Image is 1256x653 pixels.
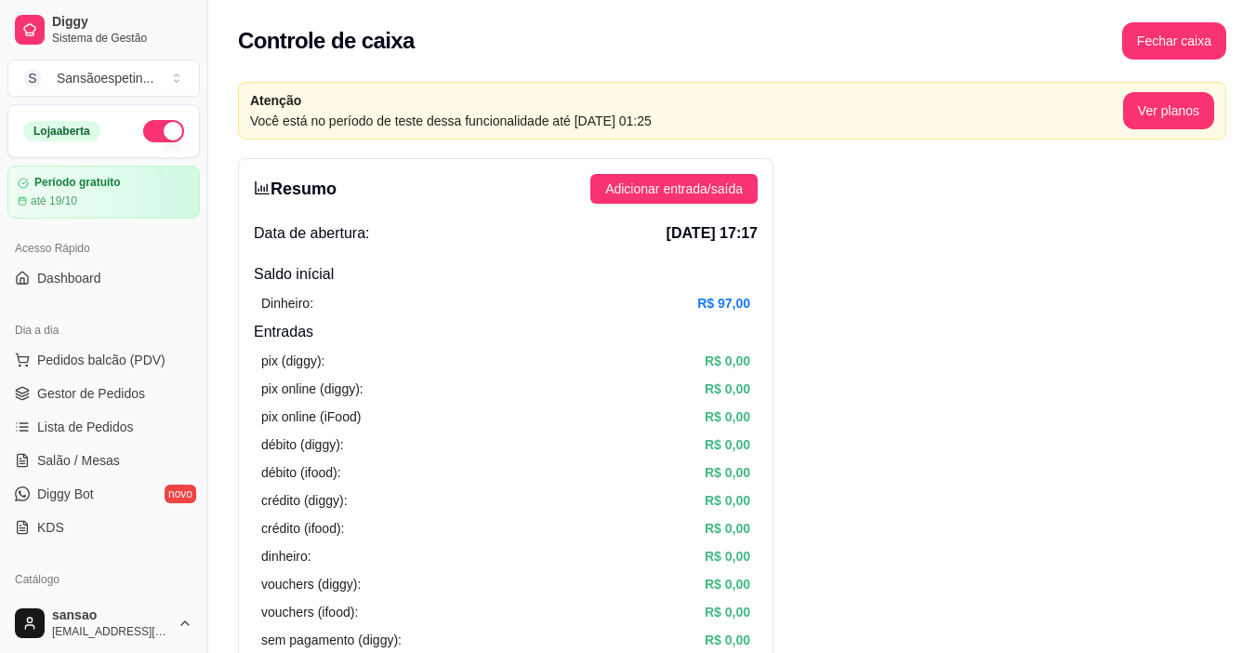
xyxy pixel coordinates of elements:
[705,406,750,427] article: R$ 0,00
[37,384,145,403] span: Gestor de Pedidos
[57,69,153,87] div: Sansãoespetin ...
[254,176,337,202] h3: Resumo
[261,602,358,622] article: vouchers (ifood):
[52,31,192,46] span: Sistema de Gestão
[254,263,758,286] h4: Saldo inícial
[7,345,200,375] button: Pedidos balcão (PDV)
[143,120,184,142] button: Alterar Status
[37,418,134,436] span: Lista de Pedidos
[7,315,200,345] div: Dia a dia
[7,60,200,97] button: Select a team
[7,601,200,646] button: sansao[EMAIL_ADDRESS][DOMAIN_NAME]
[261,518,344,539] article: crédito (ifood):
[37,518,64,537] span: KDS
[31,193,77,208] article: até 19/10
[261,434,344,455] article: débito (diggy):
[37,269,101,287] span: Dashboard
[52,14,192,31] span: Diggy
[705,546,750,566] article: R$ 0,00
[7,513,200,542] a: KDS
[7,166,200,219] a: Período gratuitoaté 19/10
[254,321,758,343] h4: Entradas
[7,233,200,263] div: Acesso Rápido
[250,90,1123,111] article: Atenção
[37,451,120,470] span: Salão / Mesas
[7,263,200,293] a: Dashboard
[261,630,402,650] article: sem pagamento (diggy):
[7,446,200,475] a: Salão / Mesas
[23,121,100,141] div: Loja aberta
[250,111,1123,131] article: Você está no período de teste dessa funcionalidade até [DATE] 01:25
[667,222,758,245] span: [DATE] 17:17
[254,180,271,196] span: bar-chart
[7,412,200,442] a: Lista de Pedidos
[37,485,94,503] span: Diggy Bot
[261,293,313,313] article: Dinheiro:
[261,351,324,371] article: pix (diggy):
[261,490,348,511] article: crédito (diggy):
[7,379,200,408] a: Gestor de Pedidos
[705,379,750,399] article: R$ 0,00
[261,574,361,594] article: vouchers (diggy):
[7,479,200,509] a: Diggy Botnovo
[590,174,758,204] button: Adicionar entrada/saída
[705,351,750,371] article: R$ 0,00
[697,293,750,313] article: R$ 97,00
[705,630,750,650] article: R$ 0,00
[705,462,750,483] article: R$ 0,00
[254,222,370,245] span: Data de abertura:
[52,624,170,639] span: [EMAIL_ADDRESS][DOMAIN_NAME]
[23,69,42,87] span: S
[1123,92,1214,129] button: Ver planos
[705,490,750,511] article: R$ 0,00
[605,179,743,199] span: Adicionar entrada/saída
[261,462,341,483] article: débito (ifood):
[705,574,750,594] article: R$ 0,00
[1123,103,1214,118] a: Ver planos
[705,518,750,539] article: R$ 0,00
[7,565,200,594] div: Catálogo
[705,434,750,455] article: R$ 0,00
[37,351,165,369] span: Pedidos balcão (PDV)
[261,546,311,566] article: dinheiro:
[1122,22,1226,60] button: Fechar caixa
[705,602,750,622] article: R$ 0,00
[7,7,200,52] a: DiggySistema de Gestão
[261,379,364,399] article: pix online (diggy):
[261,406,361,427] article: pix online (iFood)
[238,26,415,56] h2: Controle de caixa
[52,607,170,624] span: sansao
[34,176,121,190] article: Período gratuito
